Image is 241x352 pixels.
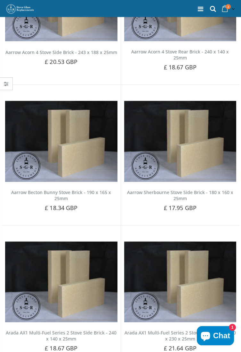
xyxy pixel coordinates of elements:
[6,330,116,342] a: Arada AX1 Multi-Fuel Series 2 Stove Side Brick - 240 x 140 x 25mm
[5,241,117,323] img: Arada AX1 Multi-Fuel Series 2 Stove Side Brick
[131,49,229,61] a: Aarrow Acorn 4 Stove Rear Brick - 240 x 140 x 25mm
[127,189,233,201] a: Aarrow Sherbourne Stove Side Brick - 180 x 160 x 25mm
[125,330,236,342] a: Arada AX1 Multi-Fuel Series 2 Stove Rear Brick - 230 x 230 x 25mm
[226,4,231,9] span: 2
[6,4,35,14] img: Stove Glass Replacement
[45,344,77,352] span: £ 18.67 GBP
[45,204,77,212] span: £ 18.34 GBP
[11,189,111,201] a: Aarrow Becton Bunny Stove Brick - 190 x 165 x 25mm
[164,344,197,352] span: £ 21.64 GBP
[195,326,236,347] inbox-online-store-chat: Shopify online store chat
[124,241,237,323] img: Arada AX1 Multi-Fuel Series 2 Stove Rear Brick
[124,101,237,182] img: Aarrow Ecoburn 7 Side Brick
[5,49,117,55] a: Aarrow Acorn 4 Stove Side Brick - 243 x 188 x 25mm
[198,4,203,13] a: Menu
[220,3,236,15] a: 2
[164,204,197,212] span: £ 17.95 GBP
[164,63,197,71] span: £ 18.67 GBP
[45,58,77,66] span: £ 20.53 GBP
[5,101,117,182] img: Aarrow Becton Bunny Stove Brick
